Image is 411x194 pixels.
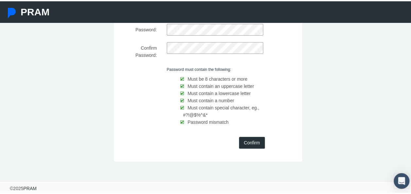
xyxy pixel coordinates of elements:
span: Password mismatch [188,118,229,123]
span: Must be 8 characters or more [188,75,248,80]
div: Open Intercom Messenger [394,172,409,187]
label: Confirm Password: [115,41,162,59]
span: Must contain a lowercase letter [188,89,251,95]
span: Must contain a number [188,97,234,102]
span: PRAM [21,5,49,16]
h6: Password must contain the following: [167,66,265,71]
a: PRAM [23,185,36,190]
div: © 2025 [10,184,37,191]
img: Pram Partner [7,7,17,17]
span: Must contain special character, eg., #?!@$%^&* [183,104,259,116]
label: Password: [115,23,162,34]
input: Confirm [239,136,265,147]
span: Must contain an uppercase letter [188,82,254,88]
